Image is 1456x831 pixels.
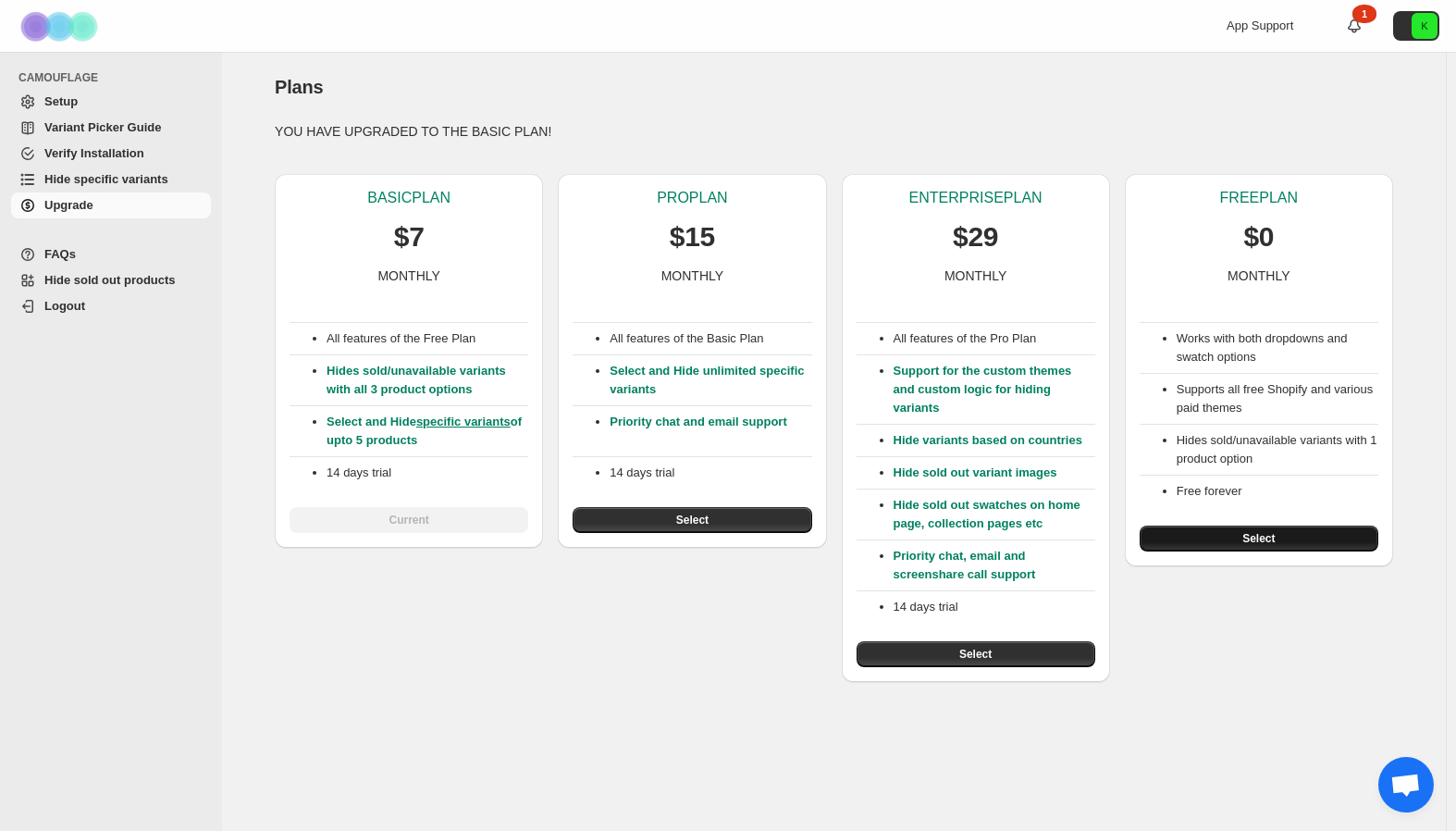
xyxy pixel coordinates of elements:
[670,218,715,255] p: $15
[610,362,811,399] p: Select and Hide unlimited specific variants
[19,70,213,85] span: CAMOUFLAGE
[657,189,727,207] p: PRO PLAN
[44,299,85,313] span: Logout
[11,192,211,218] a: Upgrade
[1177,380,1378,417] li: Supports all free Shopify and various paid themes
[1228,267,1289,285] p: MONTHLY
[953,218,998,255] p: $29
[11,242,211,267] a: FAQs
[857,641,1095,667] button: Select
[1242,531,1275,546] span: Select
[11,267,211,293] a: Hide sold out products
[944,267,1006,285] p: MONTHLY
[1220,189,1298,207] p: FREE PLAN
[11,89,211,115] a: Setup
[894,464,1095,482] p: Hide sold out variant images
[11,141,211,167] a: Verify Installation
[394,218,425,255] p: $7
[959,647,992,662] span: Select
[327,329,528,348] p: All features of the Free Plan
[894,362,1095,417] p: Support for the custom themes and custom logic for hiding variants
[327,362,528,399] p: Hides sold/unavailable variants with all 3 product options
[1352,5,1376,23] div: 1
[44,94,78,108] span: Setup
[610,464,811,482] p: 14 days trial
[44,172,168,186] span: Hide specific variants
[894,547,1095,584] p: Priority chat, email and screenshare call support
[1177,482,1378,501] li: Free forever
[573,507,811,533] button: Select
[1345,17,1363,35] a: 1
[327,464,528,482] p: 14 days trial
[11,115,211,141] a: Variant Picker Guide
[44,198,93,212] span: Upgrade
[367,189,450,207] p: BASIC PLAN
[11,293,211,319] a: Logout
[44,247,76,261] span: FAQs
[416,415,511,428] a: specific variants
[610,413,811,450] p: Priority chat and email support
[44,273,176,287] span: Hide sold out products
[275,77,323,97] span: Plans
[610,329,811,348] p: All features of the Basic Plan
[15,1,107,52] img: Camouflage
[44,146,144,160] span: Verify Installation
[894,496,1095,533] p: Hide sold out swatches on home page, collection pages etc
[44,120,161,134] span: Variant Picker Guide
[1227,19,1293,32] span: App Support
[676,513,709,527] span: Select
[275,122,1393,141] p: YOU HAVE UPGRADED TO THE BASIC PLAN!
[909,189,1043,207] p: ENTERPRISE PLAN
[1378,757,1434,812] a: 开放式聊天
[1421,20,1428,31] text: K
[327,413,528,450] p: Select and Hide of upto 5 products
[894,431,1095,450] p: Hide variants based on countries
[1412,13,1437,39] span: Avatar with initials K
[661,267,723,285] p: MONTHLY
[377,267,439,285] p: MONTHLY
[894,329,1095,348] p: All features of the Pro Plan
[894,598,1095,616] p: 14 days trial
[1177,329,1378,366] li: Works with both dropdowns and swatch options
[1393,11,1439,41] button: Avatar with initials K
[11,167,211,192] a: Hide specific variants
[1243,218,1274,255] p: $0
[1177,431,1378,468] li: Hides sold/unavailable variants with 1 product option
[1140,526,1378,552] button: Select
